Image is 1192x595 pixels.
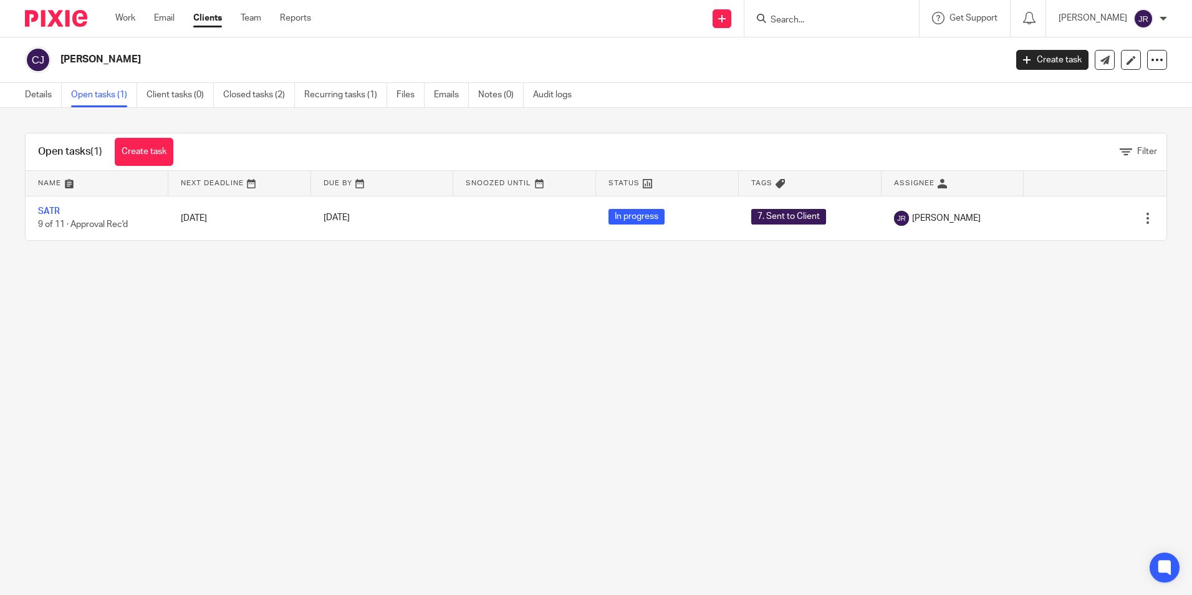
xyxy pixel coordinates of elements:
a: Details [25,83,62,107]
input: Search [769,15,882,26]
a: Team [241,12,261,24]
a: Audit logs [533,83,581,107]
span: Filter [1137,147,1157,156]
a: Files [397,83,425,107]
img: svg%3E [894,211,909,226]
span: In progress [608,209,665,225]
span: 7. Sent to Client [751,209,826,225]
a: SATR [38,207,60,216]
a: Email [154,12,175,24]
span: (1) [90,147,102,157]
a: Notes (0) [478,83,524,107]
h1: Open tasks [38,145,102,158]
td: [DATE] [168,196,311,240]
a: Emails [434,83,469,107]
a: Clients [193,12,222,24]
img: svg%3E [25,47,51,73]
a: Client tasks (0) [147,83,214,107]
a: Create task [1016,50,1089,70]
a: Reports [280,12,311,24]
span: [PERSON_NAME] [912,212,981,225]
a: Create task [115,138,173,166]
span: Status [608,180,640,186]
a: Recurring tasks (1) [304,83,387,107]
span: Tags [751,180,772,186]
img: Pixie [25,10,87,27]
img: svg%3E [1133,9,1153,29]
span: 9 of 11 · Approval Rec'd [38,220,128,229]
span: Snoozed Until [466,180,531,186]
p: [PERSON_NAME] [1059,12,1127,24]
a: Work [115,12,135,24]
h2: [PERSON_NAME] [60,53,810,66]
a: Closed tasks (2) [223,83,295,107]
a: Open tasks (1) [71,83,137,107]
span: Get Support [949,14,997,22]
span: [DATE] [324,214,350,223]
